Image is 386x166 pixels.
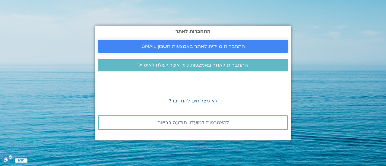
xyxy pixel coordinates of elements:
span: התחברות לאתר באמצעות קוד אשר יישלח לאימייל [138,62,248,68]
a: התחברות מיידית לאתר באמצעות חשבון GMAIL [98,40,288,53]
span: התחברות מיידית לאתר באמצעות חשבון GMAIL [141,44,245,49]
span: להצטרפות למועדון תודעה בריאה [157,120,229,125]
a: להצטרפות למועדון תודעה בריאה [98,115,288,130]
h2: התחברות לאתר [98,29,288,34]
a: לא מצליחים להתחבר? [169,98,217,104]
a: התחברות לאתר באמצעות קוד אשר יישלח לאימייל [98,59,288,71]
